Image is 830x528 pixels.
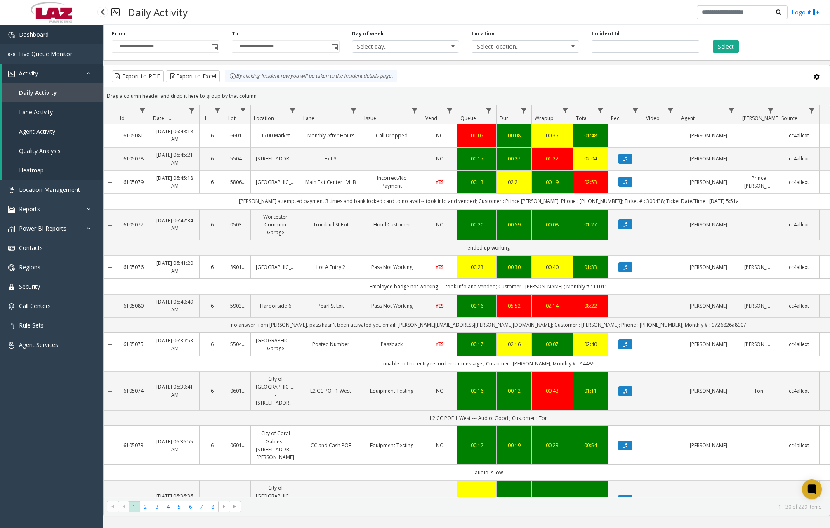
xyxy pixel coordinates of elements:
[19,283,40,290] span: Security
[783,221,814,229] a: cc4allext
[502,496,526,504] a: 00:21
[502,302,526,310] a: 05:52
[502,340,526,348] a: 02:16
[230,387,245,395] a: 060133
[2,122,103,141] a: Agent Activity
[502,132,526,139] a: 00:08
[155,337,194,352] a: [DATE] 06:39:53 AM
[366,387,417,395] a: Equipment Testing
[462,441,491,449] div: 00:12
[230,501,241,512] span: Go to the last page
[122,178,145,186] a: 6105079
[436,221,444,228] span: NO
[502,387,526,395] a: 00:12
[185,501,196,512] span: Page 6
[305,178,356,186] a: Main Exit Center LVL B
[436,132,444,139] span: NO
[212,105,223,116] a: H Filter Menu
[305,155,356,163] a: Exit 3
[683,155,734,163] a: [PERSON_NAME]
[783,263,814,271] a: cc4allext
[19,108,53,116] span: Lane Activity
[578,263,603,271] a: 01:33
[111,2,120,22] img: pageIcon
[578,387,603,395] a: 01:11
[427,302,452,310] a: YES
[537,302,568,310] a: 02:14
[427,132,452,139] a: NO
[2,141,103,160] a: Quality Analysis
[8,245,15,252] img: 'icon'
[444,105,455,116] a: Vend Filter Menu
[366,441,417,449] a: Equipment Testing
[186,105,198,116] a: Date Filter Menu
[765,105,776,116] a: Parker Filter Menu
[122,340,145,348] a: 6105075
[502,221,526,229] div: 00:59
[683,263,734,271] a: [PERSON_NAME]
[19,341,58,349] span: Agent Services
[537,132,568,139] a: 00:35
[537,441,568,449] div: 00:23
[122,441,145,449] a: 6105073
[305,132,356,139] a: Monthly After Hours
[8,323,15,329] img: 'icon'
[427,263,452,271] a: YES
[203,115,206,122] span: H
[364,115,376,122] span: Issue
[205,263,220,271] a: 6
[166,70,220,82] button: Export to Excel
[155,217,194,232] a: [DATE] 06:42:34 AM
[366,132,417,139] a: Call Dropped
[578,132,603,139] a: 01:48
[104,105,830,497] div: Data table
[578,496,603,504] div: 00:54
[303,115,314,122] span: Lane
[256,263,295,271] a: [GEOGRAPHIC_DATA]
[19,147,61,155] span: Quality Analysis
[537,178,568,186] div: 00:19
[230,132,245,139] a: 660188
[230,263,245,271] a: 890195
[683,221,734,229] a: [PERSON_NAME]
[578,155,603,163] a: 02:04
[163,501,174,512] span: Page 4
[462,302,491,310] a: 00:16
[305,302,356,310] a: Pearl St Exit
[462,132,491,139] a: 01:05
[578,441,603,449] a: 00:54
[502,263,526,271] div: 00:30
[122,263,145,271] a: 6105076
[783,441,814,449] a: cc4allext
[460,115,476,122] span: Queue
[129,501,140,512] span: Page 1
[104,222,117,229] a: Collapse Details
[155,298,194,313] a: [DATE] 06:40:49 AM
[366,263,417,271] a: Pass Not Working
[592,30,620,38] label: Incident Id
[578,178,603,186] a: 02:53
[665,105,676,116] a: Video Filter Menu
[8,71,15,77] img: 'icon'
[230,221,245,229] a: 050315
[155,259,194,275] a: [DATE] 06:41:20 AM
[436,155,444,162] span: NO
[578,302,603,310] div: 08:22
[122,132,145,139] a: 6105081
[462,496,491,504] div: 00:23
[330,41,339,52] span: Toggle popup
[19,302,51,310] span: Call Centers
[8,342,15,349] img: 'icon'
[230,155,245,163] a: 550461
[8,284,15,290] img: 'icon'
[112,30,125,38] label: From
[462,263,491,271] a: 00:23
[744,496,773,504] a: [PERSON_NAME]
[483,105,495,116] a: Queue Filter Menu
[537,340,568,348] a: 00:07
[578,221,603,229] div: 01:27
[19,321,44,329] span: Rule Sets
